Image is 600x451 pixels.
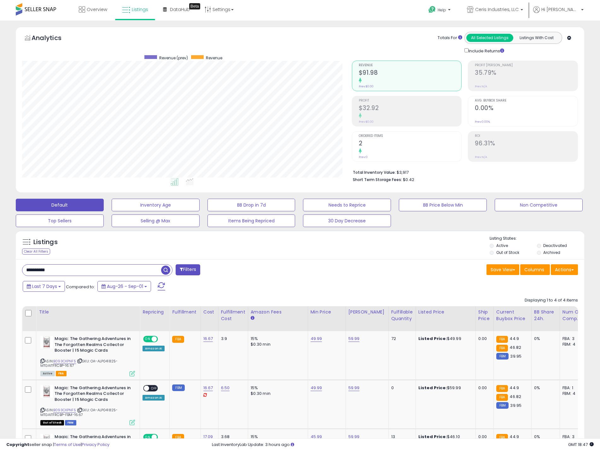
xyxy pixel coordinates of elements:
button: Last 7 Days [23,281,65,292]
div: Num of Comp. [562,309,585,322]
small: Prev: 0.00% [475,120,490,124]
button: Filters [176,264,200,275]
div: Current Buybox Price [496,309,529,322]
a: 59.99 [348,385,360,391]
div: 0% [534,434,555,440]
div: Include Returns [460,47,512,54]
div: 0.00 [478,434,489,440]
span: | SKU: OA-ALP041825-MTGAITFRCBP-FBM-16.67 [40,407,118,417]
button: Top Sellers [16,214,104,227]
a: 6.50 [221,385,230,391]
h2: 96.31% [475,140,578,148]
i: Get Help [428,6,436,14]
label: Out of Stock [496,250,519,255]
div: [PERSON_NAME] [348,309,386,315]
div: Fulfillment [172,309,198,315]
b: Total Inventory Value: [353,170,396,175]
label: Archived [543,250,560,255]
div: $46.10 [418,434,471,440]
span: OFF [149,385,159,391]
span: FBA [56,371,67,376]
div: 15% [251,434,303,440]
button: Items Being Repriced [207,214,295,227]
span: 46.82 [510,344,521,350]
small: Prev: $0.00 [359,85,374,88]
a: Help [423,1,457,20]
button: Save View [486,264,519,275]
div: 0.00 [478,336,489,342]
small: FBA [496,434,508,441]
div: BB Share 24h. [534,309,557,322]
div: $49.99 [418,336,471,342]
div: Totals For [438,35,462,41]
div: Tooltip anchor [189,3,200,9]
div: Repricing [143,309,167,315]
a: 17.09 [203,434,213,440]
span: | SKU: OA-ALP041825-MTGAITFRCBP-16.67 [40,359,118,368]
a: Hi [PERSON_NAME] [533,6,584,20]
span: Aug-26 - Sep-01 [107,283,143,290]
span: Revenue [359,64,462,67]
span: Last 7 Days [32,283,57,290]
small: Prev: N/A [475,85,487,88]
div: 3.9 [221,336,243,342]
div: Fulfillment Cost [221,309,245,322]
span: 39.95 [510,353,521,359]
button: BB Price Below Min [399,199,487,211]
h2: 2 [359,140,462,148]
div: 0% [534,336,555,342]
div: $0.30 min [251,391,303,396]
small: FBA [496,336,508,343]
button: Non Competitive [495,199,583,211]
div: FBA: 1 [562,385,583,391]
button: BB Drop in 7d [207,199,295,211]
a: 16.67 [203,336,213,342]
p: Listing States: [490,236,584,242]
span: 44.9 [510,385,519,391]
span: DataHub [170,6,190,13]
button: Selling @ Max [112,214,200,227]
span: Profit [PERSON_NAME] [475,64,578,67]
b: Listed Price: [418,336,447,342]
span: Hi [PERSON_NAME] [541,6,579,13]
span: 46.82 [510,394,521,400]
span: 44.9 [510,434,519,440]
div: 0% [534,385,555,391]
button: Columns [520,264,550,275]
button: 30 Day Decrease [303,214,391,227]
li: $3,917 [353,168,573,176]
span: Compared to: [66,284,95,290]
h2: 0.00% [475,104,578,113]
span: All listings that are currently out of stock and unavailable for purchase on Amazon [40,420,64,425]
div: Amazon AI [143,395,165,401]
div: Amazon Fees [251,309,305,315]
small: Amazon Fees. [251,315,254,321]
a: 49.99 [311,385,322,391]
div: Cost [203,309,216,315]
span: Revenue (prev) [159,55,188,61]
div: Displaying 1 to 4 of 4 items [525,297,578,303]
small: Prev: 0 [359,155,368,159]
h5: Listings [33,238,58,247]
h2: 35.79% [475,69,578,78]
div: Last InventoryLab Update: 3 hours ago. [212,442,594,448]
span: All listings currently available for purchase on Amazon [40,371,55,376]
div: FBM: 4 [562,342,583,347]
b: Magic: The Gathering Adventures in The Forgotten Realms Collector Booster | 15 Magic Cards [55,336,131,355]
div: 3.68 [221,434,243,440]
div: 72 [391,336,411,342]
span: Columns [524,266,544,273]
span: 2025-09-9 18:47 GMT [568,442,594,448]
a: Privacy Policy [82,442,109,448]
img: 51vMQ6bRkXS._SL40_.jpg [40,336,53,348]
h2: $91.98 [359,69,462,78]
small: Prev: N/A [475,155,487,159]
div: seller snap | | [6,442,109,448]
div: 15% [251,385,303,391]
span: $0.42 [403,177,414,183]
div: ASIN: [40,385,135,425]
div: Clear All Filters [22,249,50,255]
a: 59.99 [348,434,360,440]
div: 0.00 [478,385,489,391]
span: 44.9 [510,336,519,342]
